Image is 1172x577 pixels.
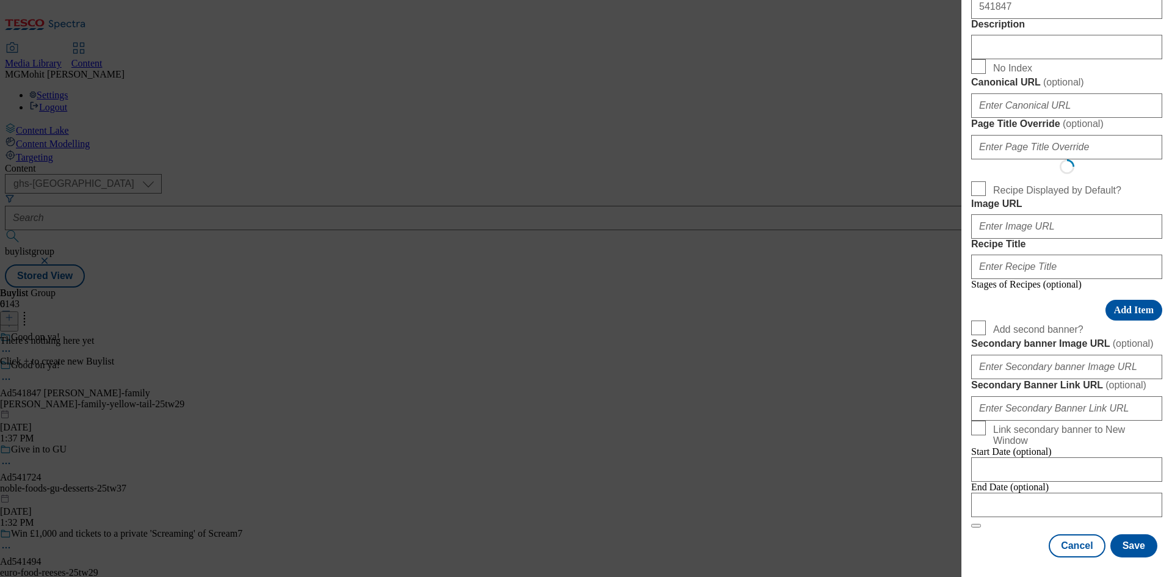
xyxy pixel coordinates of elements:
input: Enter Secondary banner Image URL [971,355,1162,379]
input: Enter Image URL [971,214,1162,239]
label: Page Title Override [971,118,1162,130]
input: Enter Secondary Banner Link URL [971,396,1162,421]
label: Recipe Title [971,239,1162,250]
input: Enter Canonical URL [971,93,1162,118]
label: Secondary Banner Link URL [971,379,1162,391]
span: Add second banner? [993,324,1083,335]
span: End Date (optional) [971,482,1049,492]
span: No Index [993,63,1032,74]
button: Add Item [1105,300,1162,321]
label: Canonical URL [971,76,1162,89]
input: Enter Recipe Title [971,255,1162,279]
span: Recipe Displayed by Default? [993,185,1121,196]
label: Image URL [971,198,1162,209]
button: Save [1110,534,1157,557]
button: Cancel [1049,534,1105,557]
input: Enter Date [971,493,1162,517]
input: Enter Page Title Override [971,135,1162,159]
span: ( optional ) [1113,338,1154,349]
input: Enter Description [971,35,1162,59]
span: Start Date (optional) [971,446,1052,457]
label: Description [971,19,1162,30]
span: ( optional ) [1063,118,1104,129]
input: Enter Date [971,457,1162,482]
span: ( optional ) [1105,380,1146,390]
span: Link secondary banner to New Window [993,424,1157,446]
span: Stages of Recipes (optional) [971,279,1082,289]
label: Secondary banner Image URL [971,338,1162,350]
span: ( optional ) [1043,77,1084,87]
